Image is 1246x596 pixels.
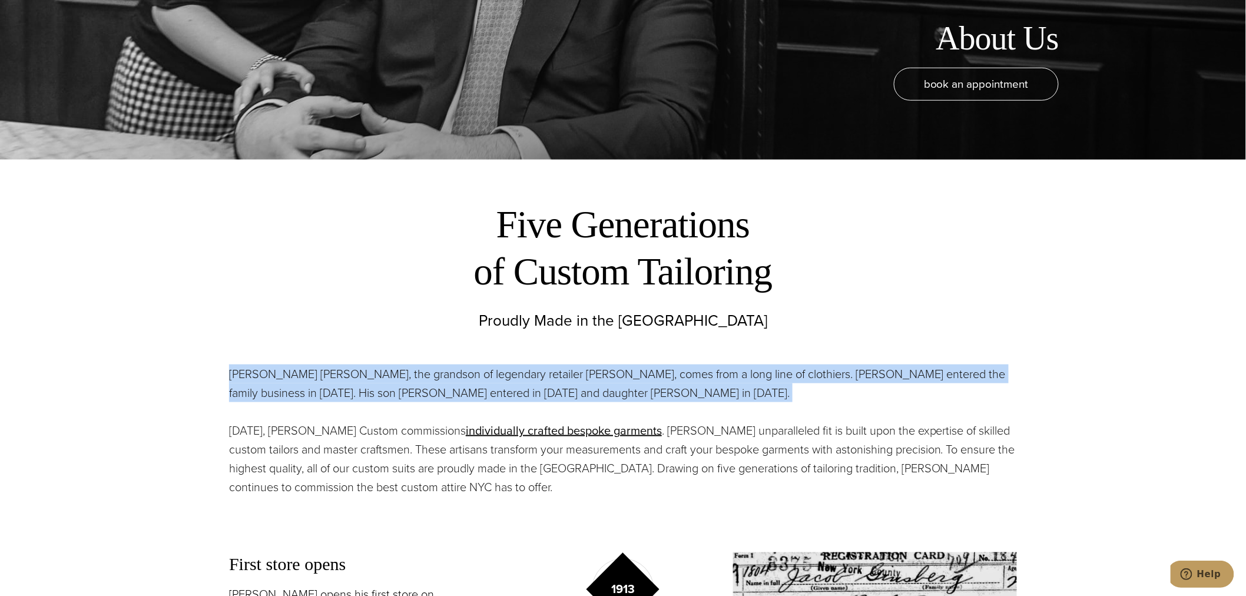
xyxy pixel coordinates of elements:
[229,365,1017,402] p: [PERSON_NAME] [PERSON_NAME], the grandson of legendary retailer [PERSON_NAME], comes from a long ...
[466,422,662,439] a: individually crafted bespoke garments
[894,68,1059,101] a: book an appointment
[924,75,1029,92] span: book an appointment
[936,19,1059,58] h1: About Us
[140,310,1106,331] p: Proudly Made in the [GEOGRAPHIC_DATA]
[229,552,513,577] h3: First store opens
[1171,561,1234,590] iframe: Opens a widget where you can chat to one of our agents
[322,201,925,295] h2: Five Generations of Custom Tailoring
[229,421,1017,496] p: [DATE], [PERSON_NAME] Custom commissions . [PERSON_NAME] unparalleled fit is built upon the exper...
